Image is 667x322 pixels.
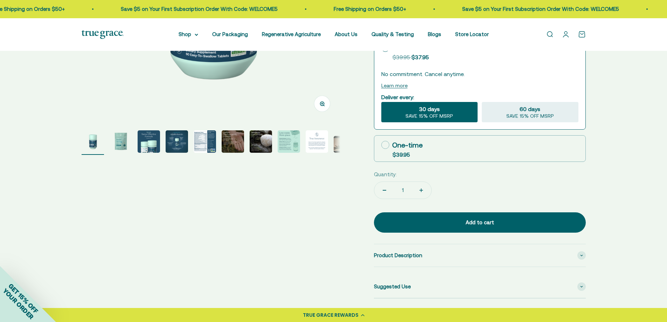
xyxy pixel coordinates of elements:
[7,282,40,315] span: GET 15% OFF
[374,275,586,298] summary: Suggested Use
[303,311,359,319] div: TRUE GRACE REWARDS
[374,251,422,260] span: Product Description
[138,130,160,153] img: Daily Men's 50+ Multivitamin
[278,130,300,155] button: Go to item 8
[166,130,188,153] img: Daily Men's 50+ Multivitamin
[388,218,572,227] div: Add to cart
[374,170,397,179] label: Quantity:
[250,130,272,155] button: Go to item 7
[374,212,586,233] button: Add to cart
[374,182,395,199] button: Decrease quantity
[138,130,160,155] button: Go to item 3
[82,130,104,153] img: Daily Men's 50+ Multivitamin
[334,136,356,155] button: Go to item 10
[222,130,244,155] button: Go to item 6
[306,130,328,153] img: Daily Men's 50+ Multivitamin
[462,5,619,13] p: Save $5 on Your First Subscription Order With Code: WELCOME5
[374,307,399,315] p: Buy it with
[411,182,431,199] button: Increase quantity
[374,282,411,291] span: Suggested Use
[455,31,489,37] a: Store Locator
[334,6,406,12] a: Free Shipping on Orders $50+
[121,5,278,13] p: Save $5 on Your First Subscription Order With Code: WELCOME5
[428,31,441,37] a: Blogs
[250,130,272,153] img: Daily Men's 50+ Multivitamin
[110,130,132,153] img: Daily Multivitamin for Energy, Longevity, Heart Health, & Memory Support* - L-ergothioneine to su...
[306,130,328,155] button: Go to item 9
[262,31,321,37] a: Regenerative Agriculture
[371,31,414,37] a: Quality & Testing
[194,130,216,155] button: Go to item 5
[82,130,104,155] button: Go to item 1
[335,31,357,37] a: About Us
[278,130,300,153] img: Daily Men's 50+ Multivitamin
[374,244,586,267] summary: Product Description
[166,130,188,155] button: Go to item 4
[110,130,132,155] button: Go to item 2
[1,287,35,321] span: YOUR ORDER
[222,130,244,153] img: Daily Men's 50+ Multivitamin
[212,31,248,37] a: Our Packaging
[179,30,198,39] summary: Shop
[194,130,216,153] img: Daily Men's 50+ Multivitamin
